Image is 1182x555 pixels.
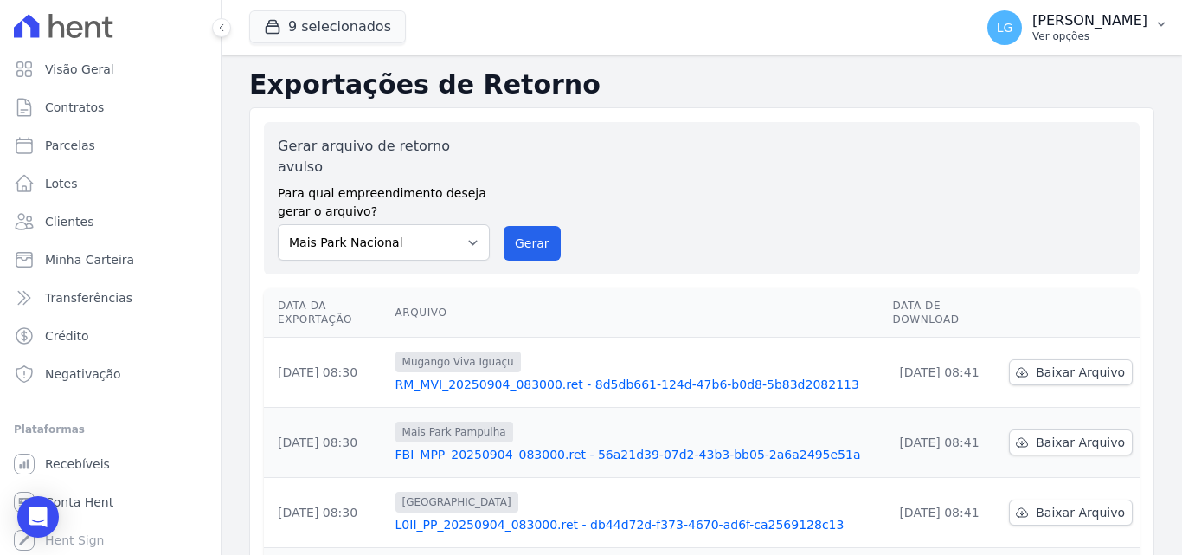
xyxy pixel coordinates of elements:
[14,419,207,440] div: Plataformas
[395,422,513,442] span: Mais Park Pampulha
[7,128,214,163] a: Parcelas
[249,69,1154,100] h2: Exportações de Retorno
[45,175,78,192] span: Lotes
[7,242,214,277] a: Minha Carteira
[17,496,59,538] div: Open Intercom Messenger
[264,338,389,408] td: [DATE] 08:30
[395,376,879,393] a: RM_MVI_20250904_083000.ret - 8d5db661-124d-47b6-b0d8-5b83d2082113
[395,446,879,463] a: FBI_MPP_20250904_083000.ret - 56a21d39-07d2-43b3-bb05-2a6a2495e51a
[1036,434,1125,451] span: Baixar Arquivo
[1032,12,1147,29] p: [PERSON_NAME]
[7,204,214,239] a: Clientes
[885,288,1002,338] th: Data de Download
[249,10,406,43] button: 9 selecionados
[885,408,1002,478] td: [DATE] 08:41
[45,61,114,78] span: Visão Geral
[885,338,1002,408] td: [DATE] 08:41
[395,492,518,513] span: [GEOGRAPHIC_DATA]
[1009,500,1133,526] a: Baixar Arquivo
[395,352,521,372] span: Mugango Viva Iguaçu
[264,408,389,478] td: [DATE] 08:30
[973,3,1182,52] button: LG [PERSON_NAME] Ver opções
[278,136,490,177] label: Gerar arquivo de retorno avulso
[7,485,214,520] a: Conta Hent
[1036,364,1125,381] span: Baixar Arquivo
[7,281,214,315] a: Transferências
[885,478,1002,548] td: [DATE] 08:41
[1036,504,1125,521] span: Baixar Arquivo
[1009,359,1133,385] a: Baixar Arquivo
[278,177,490,221] label: Para qual empreendimento deseja gerar o arquivo?
[7,357,214,391] a: Negativação
[45,251,134,268] span: Minha Carteira
[45,455,110,473] span: Recebíveis
[45,137,95,154] span: Parcelas
[1032,29,1147,43] p: Ver opções
[45,99,104,116] span: Contratos
[7,447,214,481] a: Recebíveis
[45,327,89,345] span: Crédito
[45,289,132,307] span: Transferências
[504,226,561,261] button: Gerar
[264,478,389,548] td: [DATE] 08:30
[1009,429,1133,455] a: Baixar Arquivo
[7,319,214,353] a: Crédito
[45,365,121,383] span: Negativação
[264,288,389,338] th: Data da Exportação
[389,288,886,338] th: Arquivo
[395,516,879,533] a: L0II_PP_20250904_083000.ret - db44d72d-f373-4670-ad6f-ca2569128c13
[997,22,1013,34] span: LG
[45,494,113,511] span: Conta Hent
[45,213,93,230] span: Clientes
[7,52,214,87] a: Visão Geral
[7,166,214,201] a: Lotes
[7,90,214,125] a: Contratos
